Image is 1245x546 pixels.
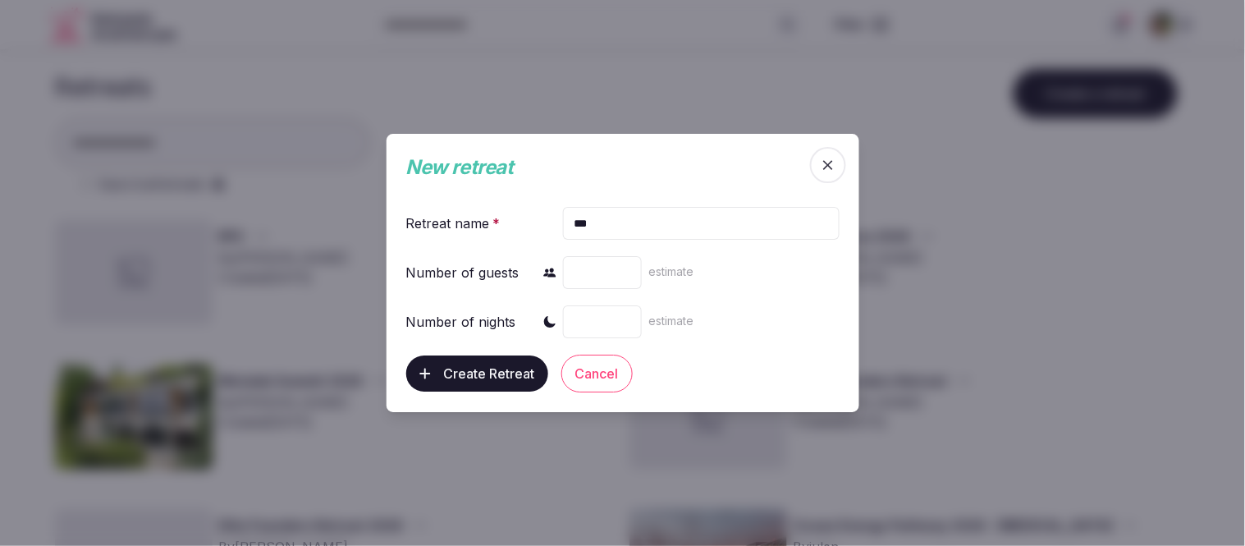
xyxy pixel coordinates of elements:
div: Number of nights [406,312,516,332]
span: Create Retreat [444,365,535,382]
button: Create Retreat [406,356,548,392]
div: New retreat [406,154,807,181]
div: Number of guests [406,263,520,282]
div: Retreat name [406,213,504,233]
span: estimate [648,314,693,328]
span: estimate [648,264,693,278]
button: Cancel [561,355,633,392]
